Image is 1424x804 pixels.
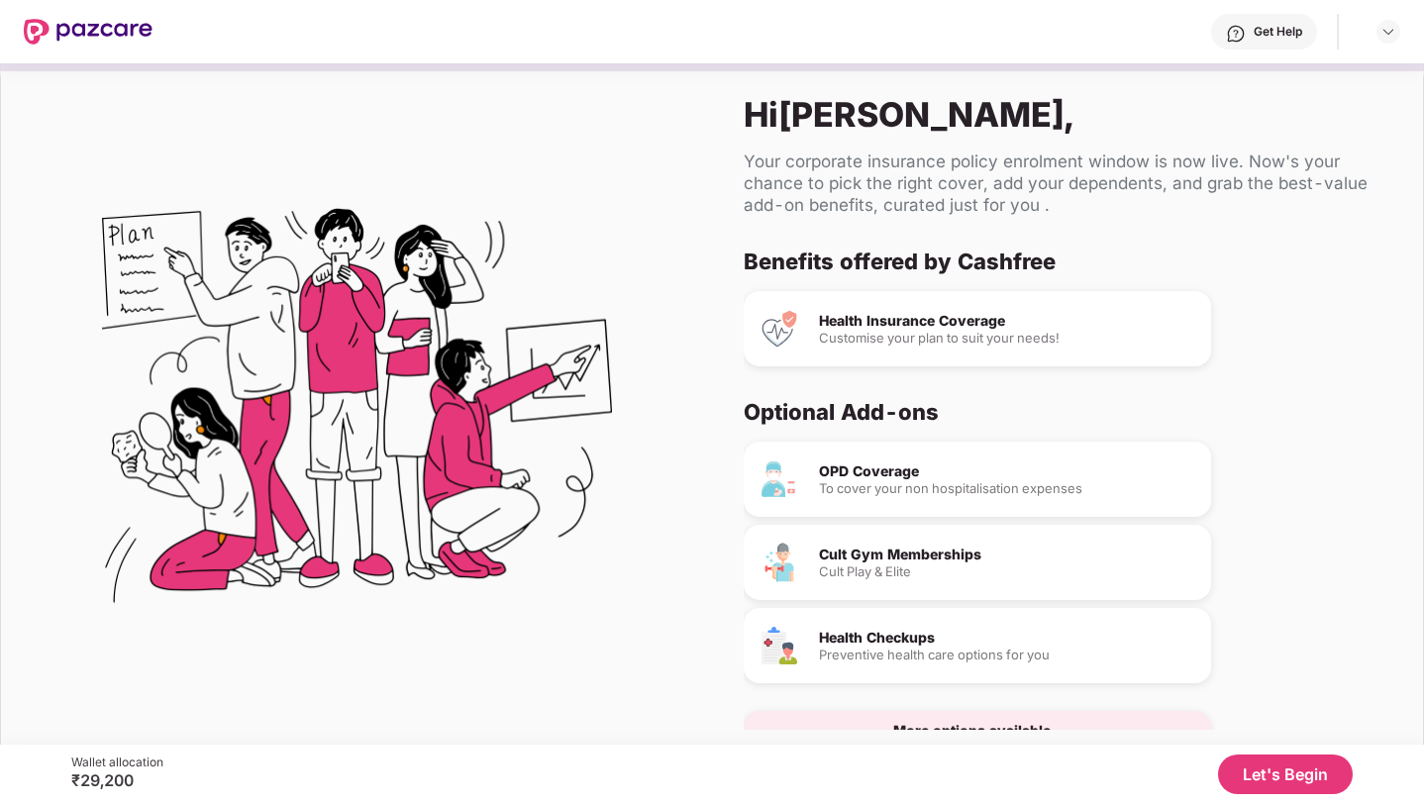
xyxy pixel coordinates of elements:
img: svg+xml;base64,PHN2ZyBpZD0iSGVscC0zMngzMiIgeG1sbnM9Imh0dHA6Ly93d3cudzMub3JnLzIwMDAvc3ZnIiB3aWR0aD... [1226,24,1246,44]
div: Health Insurance Coverage [819,314,1195,328]
img: svg+xml;base64,PHN2ZyBpZD0iRHJvcGRvd24tMzJ4MzIiIHhtbG5zPSJodHRwOi8vd3d3LnczLm9yZy8yMDAwL3N2ZyIgd2... [1380,24,1396,40]
div: More options available... [893,724,1063,738]
div: To cover your non hospitalisation expenses [819,482,1195,495]
div: Preventive health care options for you [819,649,1195,661]
div: Cult Play & Elite [819,565,1195,578]
img: Health Insurance Coverage [760,309,799,349]
div: Your corporate insurance policy enrolment window is now live. Now's your chance to pick the right... [744,151,1391,216]
div: Hi [PERSON_NAME] , [744,94,1391,135]
div: Wallet allocation [71,754,163,770]
div: OPD Coverage [819,464,1195,478]
img: Cult Gym Memberships [760,543,799,582]
div: Health Checkups [819,631,1195,645]
div: Cult Gym Memberships [819,548,1195,561]
div: Get Help [1254,24,1302,40]
div: Optional Add-ons [744,398,1375,426]
button: Let's Begin [1218,754,1353,794]
div: ₹29,200 [71,770,163,790]
div: Benefits offered by Cashfree [744,248,1375,275]
div: Customise your plan to suit your needs! [819,332,1195,345]
img: Health Checkups [760,626,799,665]
img: Flex Benefits Illustration [102,157,612,667]
img: New Pazcare Logo [24,19,153,45]
img: OPD Coverage [760,459,799,499]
